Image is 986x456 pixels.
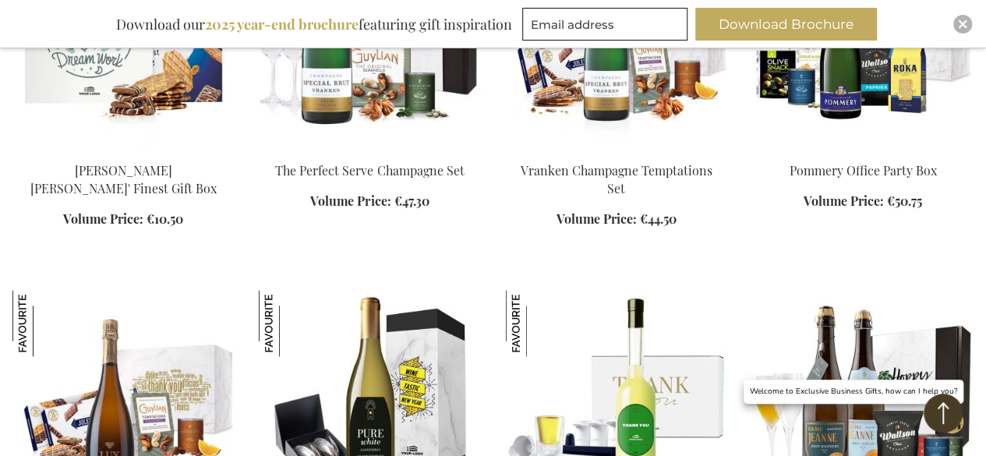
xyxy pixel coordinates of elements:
a: Vranken Champagne Temptations Set [521,162,712,196]
div: Download our featuring gift inspiration [109,8,519,41]
span: €10.50 [147,210,183,227]
input: Email address [522,8,687,41]
span: Volume Price: [557,210,637,227]
span: €50.75 [887,193,922,209]
span: Volume Price: [63,210,143,227]
button: Download Brochure [695,8,877,41]
a: Vranken Champagne Temptations Set Vranken Champagne Temptations Set [506,143,727,157]
a: [PERSON_NAME] [PERSON_NAME]' Finest Gift Box [30,162,217,196]
div: Close [953,15,972,34]
a: Jules Destrooper Jules' Finest Gift Box Jules Destrooper Jules' Finest Gift Box [12,143,234,157]
b: 2025 year-end brochure [205,15,359,34]
a: Pommery Office Party Box Pommery Office Party Box [752,143,974,157]
img: Close [958,19,967,29]
a: Volume Price: €10.50 [63,210,183,228]
img: The Personalised Limoncello Shot Set [506,290,572,356]
a: Pommery Office Party Box [789,162,936,179]
img: Sparkling Sweet Temptation Set [12,290,79,356]
a: The Perfect Serve Champagne Set [259,143,480,157]
a: Volume Price: €50.75 [804,193,922,210]
form: marketing offers and promotions [522,8,692,45]
span: €44.50 [640,210,677,227]
span: Volume Price: [804,193,884,209]
a: Volume Price: €44.50 [557,210,677,228]
img: Ultimate Vandeurzen White Wine & Mussel Pairing Box [259,290,325,356]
